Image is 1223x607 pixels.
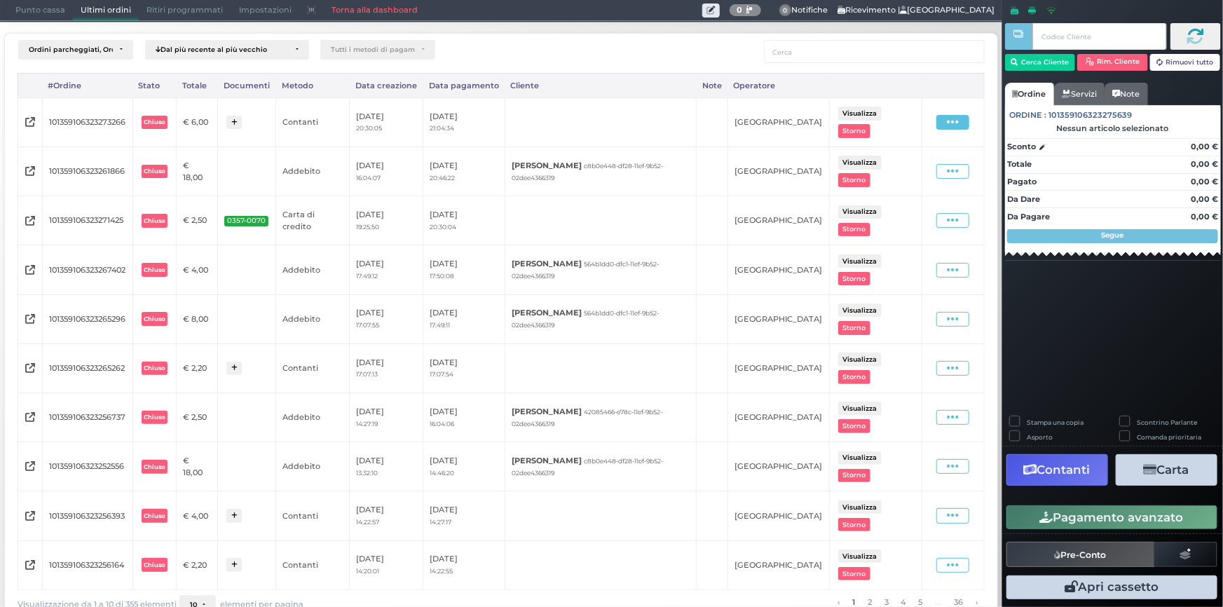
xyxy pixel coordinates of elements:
button: Storno [838,419,870,432]
td: [GEOGRAPHIC_DATA] [727,245,829,294]
td: € 6,00 [176,97,217,146]
td: [DATE] [350,393,423,442]
strong: 0,00 € [1191,194,1218,204]
a: Servizi [1054,83,1105,105]
b: [PERSON_NAME] [512,161,582,170]
td: [DATE] [350,491,423,540]
td: [DATE] [350,343,423,393]
button: Tutti i metodi di pagamento [320,40,435,60]
td: [DATE] [350,245,423,294]
button: Storno [838,518,870,531]
td: Contanti [275,343,349,393]
small: 14:22:57 [357,518,380,526]
button: Visualizza [838,156,882,169]
td: € 18,00 [176,147,217,196]
label: Comanda prioritaria [1137,432,1202,442]
small: 42085466-e78c-11ef-9b52-02dee4366319 [512,408,662,428]
button: Storno [838,321,870,334]
strong: 0,00 € [1191,142,1218,151]
b: Chiuso [144,512,165,519]
button: Storno [838,469,870,482]
small: 14:22:55 [430,567,453,575]
small: 16:04:07 [357,174,381,182]
b: Chiuso [144,463,165,470]
span: Impostazioni [231,1,299,20]
td: 101359106323256393 [42,491,132,540]
td: 101359106323252556 [42,442,132,491]
input: Codice Cliente [1032,23,1166,50]
button: Visualizza [838,254,882,268]
td: 101359106323267402 [42,245,132,294]
td: [DATE] [423,147,505,196]
small: 14:27:17 [430,518,451,526]
small: 21:04:34 [430,124,454,132]
td: 101359106323261866 [42,147,132,196]
td: Contanti [275,97,349,146]
div: Metodo [275,74,349,97]
label: Scontrino Parlante [1137,418,1198,427]
button: Visualizza [838,402,882,415]
td: € 2,20 [176,343,217,393]
span: 0357-0070 [224,216,268,226]
td: Contanti [275,540,349,589]
td: [DATE] [423,245,505,294]
small: 20:30:04 [430,223,456,231]
strong: 0,00 € [1191,212,1218,221]
button: Rimuovi tutto [1150,54,1221,71]
button: Visualizza [838,550,882,563]
small: 14:20:01 [357,567,380,575]
div: Dal più recente al più vecchio [156,46,289,54]
td: [DATE] [350,540,423,589]
button: Visualizza [838,353,882,366]
small: 20:46:22 [430,174,455,182]
div: Nessun articolo selezionato [1005,123,1221,133]
label: Asporto [1027,432,1053,442]
div: Documenti [217,74,275,97]
small: 19:25:50 [357,223,380,231]
td: [DATE] [350,97,423,146]
strong: Totale [1007,159,1032,169]
a: Torna alla dashboard [324,1,425,20]
button: Dal più recente al più vecchio [145,40,309,60]
b: Chiuso [144,118,165,125]
td: [DATE] [423,491,505,540]
td: 101359106323256164 [42,540,132,589]
td: [DATE] [423,540,505,589]
button: Storno [838,370,870,383]
td: [DATE] [350,442,423,491]
td: [GEOGRAPHIC_DATA] [727,442,829,491]
span: 101359106323275639 [1049,109,1133,121]
small: 564b1dd0-dfc1-11ef-9b52-02dee4366319 [512,309,659,329]
strong: 0,00 € [1191,159,1218,169]
td: [DATE] [423,442,505,491]
td: [DATE] [350,147,423,196]
button: Rim. Cliente [1077,54,1148,71]
td: [GEOGRAPHIC_DATA] [727,540,829,589]
td: [GEOGRAPHIC_DATA] [727,196,829,245]
button: Ordini parcheggiati, Ordini aperti, Ordini chiusi [18,40,133,60]
td: € 4,00 [176,491,217,540]
small: 17:07:54 [430,370,453,378]
button: Visualizza [838,303,882,317]
td: [GEOGRAPHIC_DATA] [727,97,829,146]
button: Pagamento avanzato [1006,505,1217,529]
div: Data pagamento [423,74,505,97]
b: Chiuso [144,315,165,322]
input: Cerca [764,40,985,63]
td: € 2,50 [176,393,217,442]
strong: Sconto [1007,141,1036,153]
div: #Ordine [42,74,132,97]
span: Ordine : [1010,109,1047,121]
a: Ordine [1005,83,1054,105]
td: [DATE] [423,196,505,245]
td: € 2,20 [176,540,217,589]
small: c8b0e448-df28-11ef-9b52-02dee4366319 [512,162,663,182]
td: 101359106323271425 [42,196,132,245]
td: € 4,00 [176,245,217,294]
button: Visualizza [838,451,882,465]
td: € 8,00 [176,294,217,343]
div: Stato [132,74,176,97]
b: [PERSON_NAME] [512,407,582,416]
small: 564b1dd0-dfc1-11ef-9b52-02dee4366319 [512,260,659,280]
small: 17:07:55 [357,321,380,329]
